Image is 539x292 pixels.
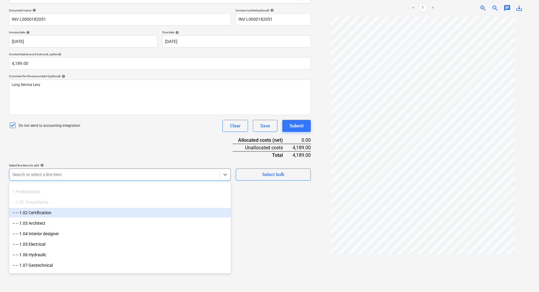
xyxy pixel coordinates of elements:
span: help [39,163,44,167]
span: Long Service Levy [12,83,40,87]
div: -- -- 1.08 Structural [9,271,231,281]
div: 1 Preliminaries [9,187,231,196]
button: Select bulk [236,169,311,181]
span: help [269,8,274,12]
a: Previous page [410,5,417,12]
a: Next page [429,5,436,12]
div: -- 1.01 Consultants [9,197,231,207]
div: Select line-items to add [9,163,231,167]
span: save_alt [516,5,523,12]
span: help [60,75,65,78]
div: -- -- 1.06 Hydraulic [9,250,231,260]
div: Due date [162,30,311,34]
span: help [25,31,30,34]
p: Invoice total amount (net cost, optional) [9,52,311,57]
div: -- -- 1.03 Architect [9,218,231,228]
div: 4,189.00 [292,144,311,151]
div: -- -- 1.02 Certification [9,208,231,217]
div: Submit [289,122,304,130]
p: Do not send to accounting integration [19,123,80,128]
div: Total [233,151,292,159]
span: zoom_in [479,5,487,12]
div: -- -- 1.07 Geotechnical [9,260,231,270]
div: -- -- 1.04 Interior designer [9,229,231,239]
div: Allocated costs (net) [233,137,292,144]
span: chat [504,5,511,12]
input: Invoice date not specified [9,35,158,47]
div: Document name [9,8,231,12]
a: Page 1 is your current page [419,5,427,12]
span: zoom_out [492,5,499,12]
button: Submit [282,120,311,132]
input: Invoice number [236,14,311,26]
div: 4,189.00 [292,151,311,159]
button: Clear [222,120,248,132]
button: Save [253,120,277,132]
div: Invoice number (optional) [236,8,311,12]
input: Due date not specified [162,35,311,47]
div: Unallocated costs [233,144,292,151]
div: 0.00 [292,137,311,144]
span: help [31,8,36,12]
div: Comment for the accountant (optional) [9,74,311,78]
div: -- -- 1.05 Electrical [9,239,231,249]
div: Select bulk [262,171,284,178]
div: Clear [230,122,240,130]
div: Save [260,122,270,130]
span: help [174,31,179,34]
input: Invoice total amount (net cost, optional) [9,57,311,69]
input: Document name [9,14,231,26]
div: Invoice date [9,30,158,34]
